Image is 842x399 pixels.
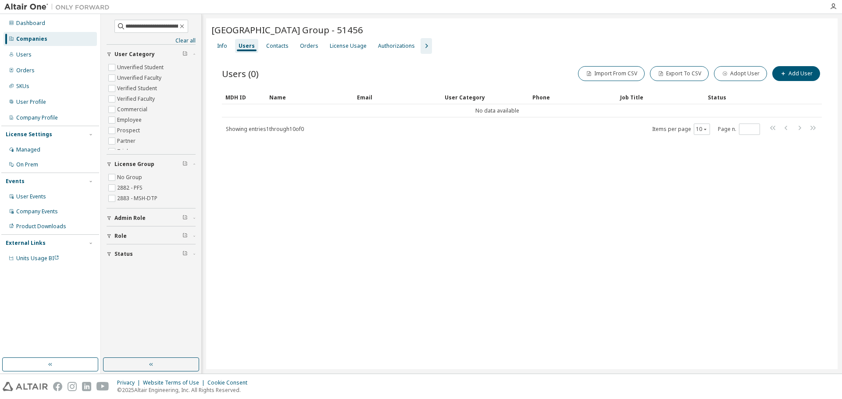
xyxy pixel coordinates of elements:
div: Product Downloads [16,223,66,230]
label: Unverified Faculty [117,73,163,83]
div: Company Profile [16,114,58,121]
div: Events [6,178,25,185]
label: Trial [117,146,130,157]
button: Adopt User [714,66,767,81]
div: User Events [16,193,46,200]
td: No data available [222,104,773,117]
img: Altair One [4,3,114,11]
div: User Profile [16,99,46,106]
p: © 2025 Altair Engineering, Inc. All Rights Reserved. [117,386,253,394]
div: SKUs [16,83,29,90]
div: Users [16,51,32,58]
div: Companies [16,35,47,42]
span: Status [114,251,133,258]
span: License Group [114,161,154,168]
label: Prospect [117,125,142,136]
img: youtube.svg [96,382,109,391]
span: Showing entries 1 through 10 of 0 [226,125,304,133]
label: Verified Faculty [117,94,157,104]
span: Clear filter [182,233,188,240]
div: Name [269,90,350,104]
div: License Settings [6,131,52,138]
div: Status [708,90,769,104]
label: Commercial [117,104,149,115]
span: Role [114,233,127,240]
div: Email [357,90,438,104]
img: instagram.svg [68,382,77,391]
div: Privacy [117,379,143,386]
button: Role [107,226,196,246]
button: Status [107,244,196,264]
div: On Prem [16,161,38,168]
label: Verified Student [117,83,159,94]
div: Authorizations [378,42,415,49]
img: facebook.svg [53,382,62,391]
div: Contacts [266,42,289,49]
button: User Category [107,45,196,64]
img: linkedin.svg [82,382,91,391]
label: 2882 - PFS [117,183,144,193]
div: Company Events [16,208,58,215]
div: Job Title [620,90,701,104]
div: License Usage [330,42,367,49]
div: Users [239,42,255,49]
label: Unverified Student [117,62,165,73]
div: Managed [16,146,40,153]
span: [GEOGRAPHIC_DATA] Group - 51456 [211,24,363,36]
span: Clear filter [182,161,188,168]
label: Partner [117,136,137,146]
div: Phone [532,90,613,104]
span: Admin Role [114,215,146,222]
span: Clear filter [182,215,188,222]
div: Info [217,42,227,49]
button: License Group [107,155,196,174]
div: User Category [445,90,525,104]
div: Website Terms of Use [143,379,207,386]
span: User Category [114,51,155,58]
span: Clear filter [182,51,188,58]
div: Orders [300,42,318,49]
label: 2883 - MSH-DTP [117,193,159,204]
span: Clear filter [182,251,188,258]
button: Import From CSV [578,66,645,81]
img: altair_logo.svg [3,382,48,391]
div: Orders [16,67,35,74]
span: Page n. [718,124,760,135]
div: Cookie Consent [207,379,253,386]
button: Add User [772,66,820,81]
div: External Links [6,240,46,247]
button: Export To CSV [650,66,709,81]
button: 10 [696,126,708,133]
a: Clear all [107,37,196,44]
div: Dashboard [16,20,45,27]
div: MDH ID [225,90,262,104]
label: No Group [117,172,144,183]
label: Employee [117,115,143,125]
button: Admin Role [107,208,196,228]
span: Items per page [652,124,710,135]
span: Units Usage BI [16,254,59,262]
span: Users (0) [222,67,259,80]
